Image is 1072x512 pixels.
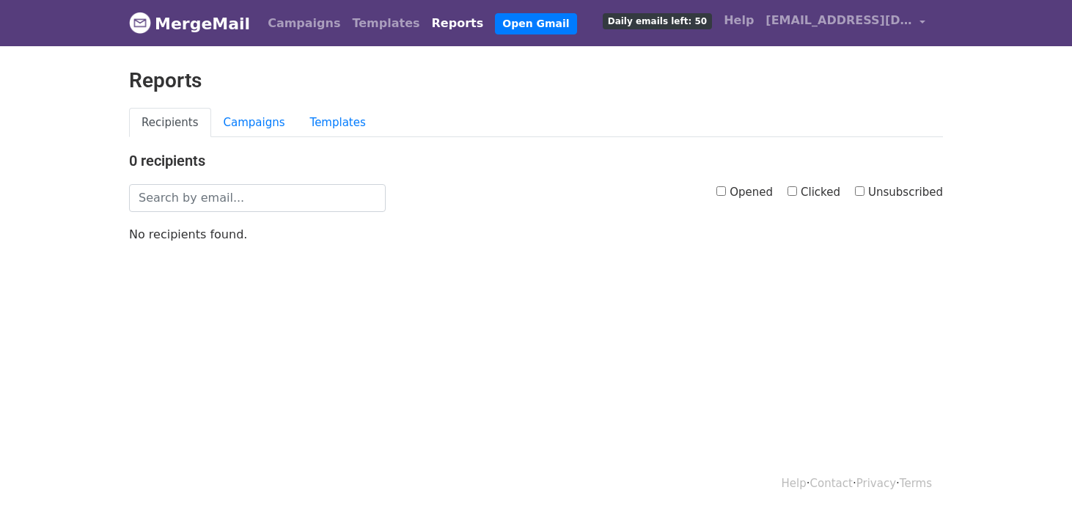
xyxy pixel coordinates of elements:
h2: Reports [129,68,943,93]
h4: 0 recipients [129,152,943,169]
input: Unsubscribed [855,186,864,196]
label: Clicked [788,184,840,201]
a: Terms [900,477,932,490]
label: Opened [716,184,773,201]
a: Open Gmail [495,13,576,34]
a: Templates [298,108,378,138]
a: Reports [426,9,490,38]
span: Daily emails left: 50 [603,13,712,29]
a: [EMAIL_ADDRESS][DOMAIN_NAME] [760,6,931,40]
img: MergeMail logo [129,12,151,34]
a: Help [718,6,760,35]
span: [EMAIL_ADDRESS][DOMAIN_NAME] [766,12,912,29]
a: Templates [346,9,425,38]
p: No recipients found. [129,227,943,242]
a: Help [782,477,807,490]
a: Campaigns [262,9,346,38]
a: Daily emails left: 50 [597,6,718,35]
a: Campaigns [211,108,298,138]
a: MergeMail [129,8,250,39]
a: Privacy [856,477,896,490]
input: Search by email... [129,184,386,212]
label: Unsubscribed [855,184,943,201]
a: Contact [810,477,853,490]
a: Recipients [129,108,211,138]
input: Clicked [788,186,797,196]
input: Opened [716,186,726,196]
